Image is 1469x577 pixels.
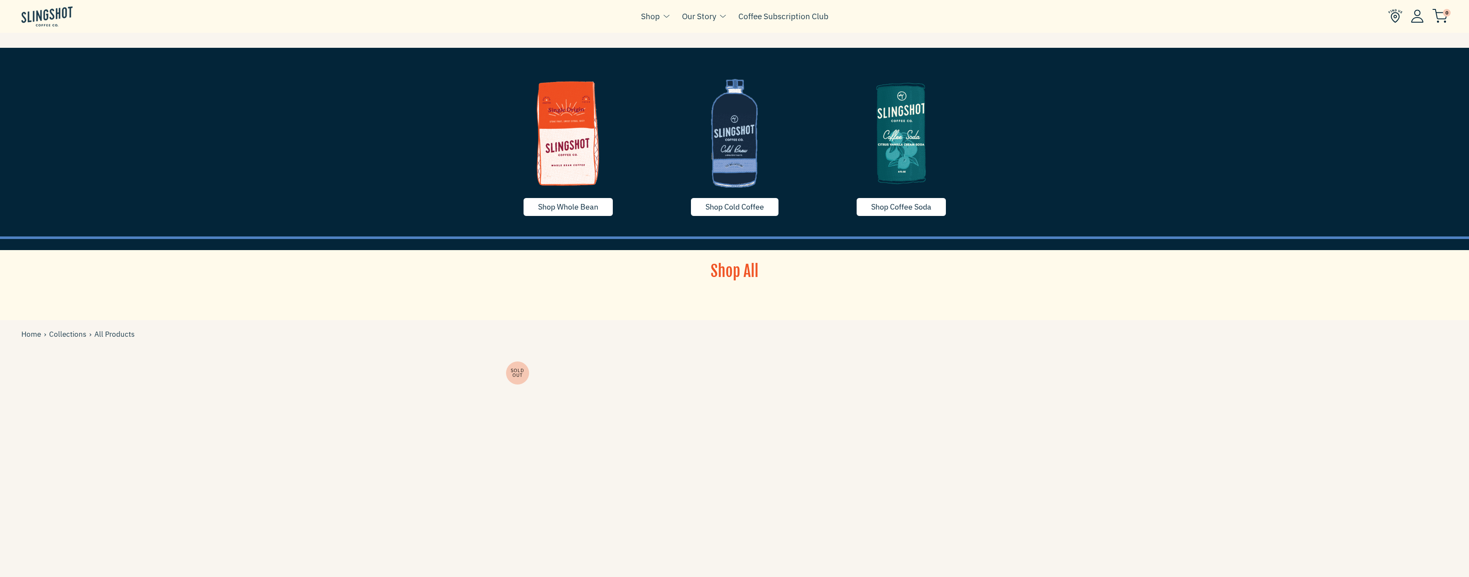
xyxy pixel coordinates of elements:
[49,329,89,340] a: Collections
[1411,9,1424,23] img: Account
[738,10,828,23] a: Coffee Subscription Club
[491,69,645,197] img: whole-bean-1635790255739_1200x.png
[1432,11,1448,21] a: 0
[89,329,94,340] span: ›
[824,69,978,197] img: image-5-1635790255718_1200x.png
[641,10,660,23] a: Shop
[1443,9,1451,17] span: 0
[682,10,716,23] a: Our Story
[21,329,135,340] div: All Products
[871,202,931,212] span: Shop Coffee Soda
[538,202,598,212] span: Shop Whole Bean
[21,329,44,340] a: Home
[1388,9,1402,23] img: Find Us
[705,202,764,212] span: Shop Cold Coffee
[655,261,814,282] h1: Shop All
[658,69,811,197] img: coldcoffee-1635629668715_1200x.png
[44,329,49,340] span: ›
[1432,9,1448,23] img: cart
